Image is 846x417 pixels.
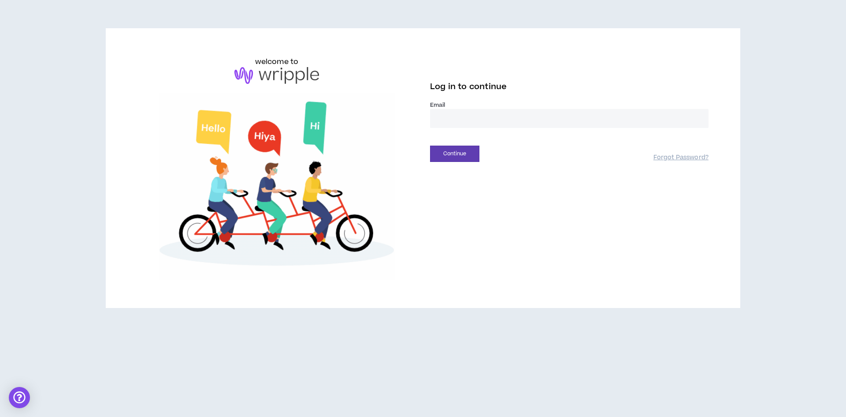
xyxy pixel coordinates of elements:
[430,146,479,162] button: Continue
[430,101,709,109] label: Email
[255,56,299,67] h6: welcome to
[234,67,319,84] img: logo-brand.png
[137,93,416,280] img: Welcome to Wripple
[9,387,30,408] div: Open Intercom Messenger
[653,154,709,162] a: Forgot Password?
[430,81,507,92] span: Log in to continue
